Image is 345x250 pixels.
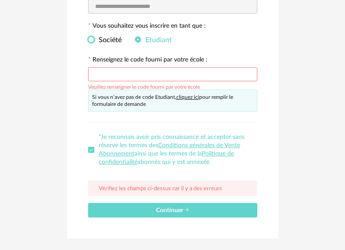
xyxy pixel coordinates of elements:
label: Vous souhaitez vous inscrire en tant que : [88,23,206,31]
a: Conditions générales de Vente Abonnement [99,142,240,157]
span: *Je reconnais avoir pris connaissance et accepter sans réserve les termes des ainsi que les terme... [99,134,245,165]
div: Veuillez renseigner le code fourni par votre école [88,83,200,90]
button: Continuer [88,203,257,217]
a: Politique de confidentialité [99,151,234,165]
div: Si vous n’avez pas de code Etudiant, pour remplir le formulaire de demande [88,90,257,112]
span: Société [94,36,122,43]
a: cliquez ici [176,94,199,100]
label: Renseignez le code fourni par votre école : [88,57,208,65]
span: Vérifiez les champs ci-dessus car il y a des erreurs [99,186,222,192]
span: Etudiant [141,36,172,43]
span: Continuer [156,207,189,214]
